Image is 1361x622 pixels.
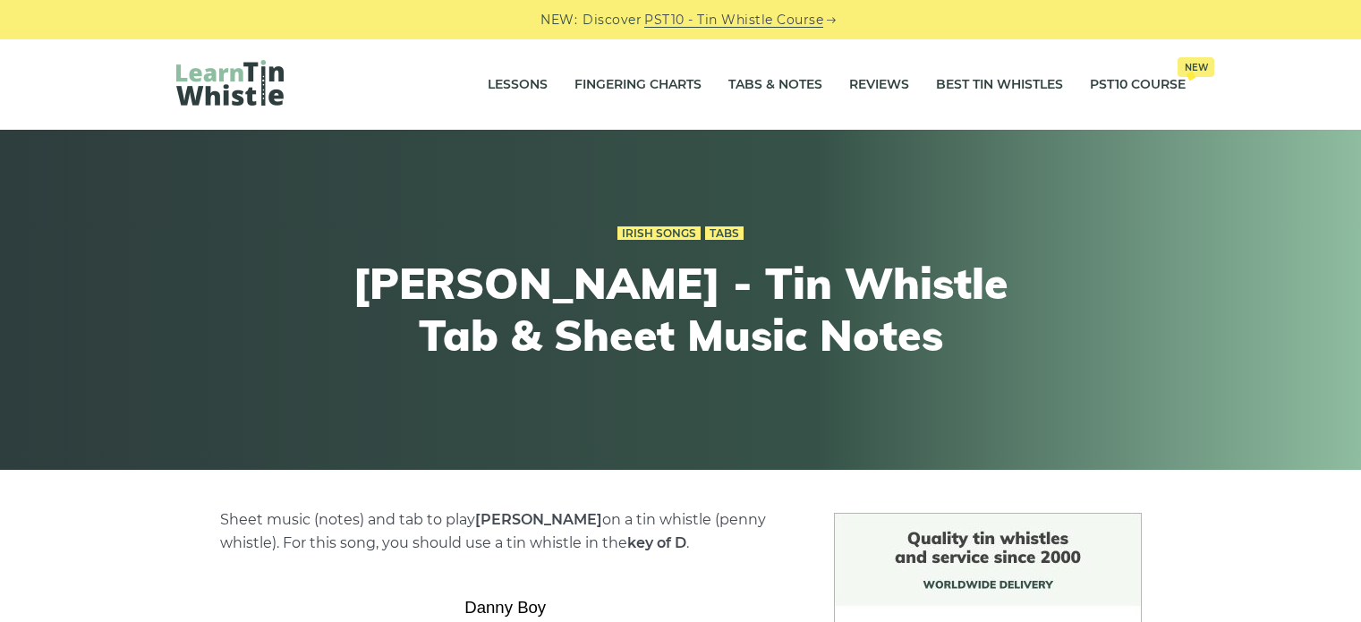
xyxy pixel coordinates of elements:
a: Tabs & Notes [728,63,822,107]
h1: [PERSON_NAME] - Tin Whistle Tab & Sheet Music Notes [352,258,1010,361]
p: Sheet music (notes) and tab to play on a tin whistle (penny whistle). For this song, you should u... [220,508,791,555]
strong: key of D [627,534,686,551]
a: Best Tin Whistles [936,63,1063,107]
a: Fingering Charts [574,63,702,107]
span: New [1178,57,1214,77]
img: LearnTinWhistle.com [176,60,284,106]
a: Irish Songs [617,226,701,241]
strong: [PERSON_NAME] [475,511,602,528]
a: Lessons [488,63,548,107]
a: Reviews [849,63,909,107]
a: Tabs [705,226,744,241]
a: PST10 CourseNew [1090,63,1186,107]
